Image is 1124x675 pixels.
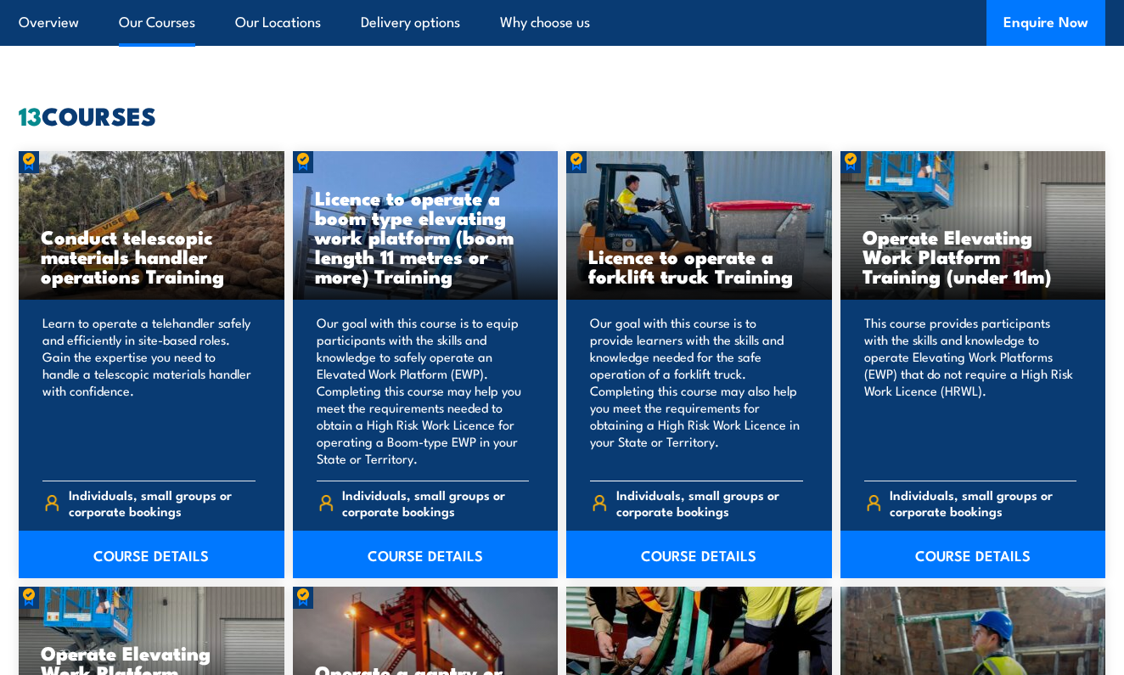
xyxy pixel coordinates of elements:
[315,188,537,285] h3: Licence to operate a boom type elevating work platform (boom length 11 metres or more) Training
[840,531,1106,578] a: COURSE DETAILS
[616,487,803,519] span: Individuals, small groups or corporate bookings
[41,227,262,285] h3: Conduct telescopic materials handler operations Training
[42,314,256,467] p: Learn to operate a telehandler safely and efficiently in site-based roles. Gain the expertise you...
[317,314,530,467] p: Our goal with this course is to equip participants with the skills and knowledge to safely operat...
[590,314,803,467] p: Our goal with this course is to provide learners with the skills and knowledge needed for the saf...
[342,487,529,519] span: Individuals, small groups or corporate bookings
[890,487,1076,519] span: Individuals, small groups or corporate bookings
[293,531,559,578] a: COURSE DETAILS
[588,246,810,285] h3: Licence to operate a forklift truck Training
[19,531,284,578] a: COURSE DETAILS
[19,96,42,134] strong: 13
[69,487,256,519] span: Individuals, small groups or corporate bookings
[863,227,1084,285] h3: Operate Elevating Work Platform Training (under 11m)
[19,104,1105,127] h2: COURSES
[864,314,1077,467] p: This course provides participants with the skills and knowledge to operate Elevating Work Platfor...
[566,531,832,578] a: COURSE DETAILS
